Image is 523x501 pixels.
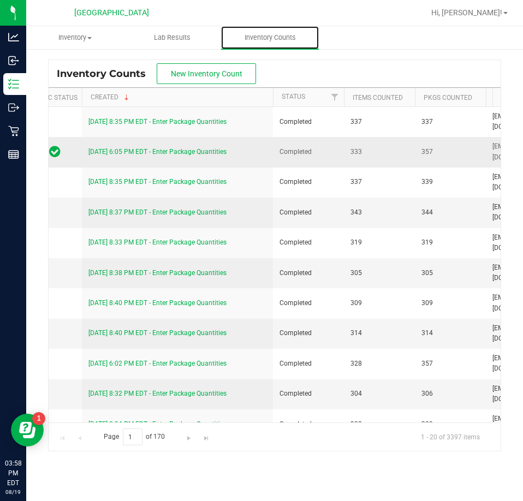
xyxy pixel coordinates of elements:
[421,298,479,308] span: 309
[221,26,319,49] a: Inventory Counts
[27,33,123,43] span: Inventory
[280,419,337,430] span: Completed
[421,389,479,399] span: 306
[350,207,408,218] span: 343
[74,8,149,17] span: [GEOGRAPHIC_DATA]
[32,412,45,425] iframe: Resource center unread badge
[230,33,311,43] span: Inventory Counts
[421,147,479,157] span: 357
[88,329,227,337] a: [DATE] 8:40 PM EDT - Enter Package Quantities
[5,458,21,488] p: 03:58 PM EDT
[350,359,408,369] span: 328
[88,420,227,428] a: [DATE] 8:34 PM EDT - Enter Package Quantities
[198,428,214,443] a: Go to the last page
[280,268,337,278] span: Completed
[88,148,227,156] a: [DATE] 6:05 PM EDT - Enter Package Quantities
[353,94,403,102] a: Items Counted
[124,26,222,49] a: Lab Results
[88,238,227,246] a: [DATE] 8:33 PM EDT - Enter Package Quantities
[350,268,408,278] span: 305
[280,147,337,157] span: Completed
[431,8,502,17] span: Hi, [PERSON_NAME]!
[350,177,408,187] span: 337
[350,237,408,248] span: 319
[35,94,78,102] a: Sync Status
[280,298,337,308] span: Completed
[88,208,227,216] a: [DATE] 8:37 PM EDT - Enter Package Quantities
[88,360,227,367] a: [DATE] 6:02 PM EDT - Enter Package Quantities
[280,359,337,369] span: Completed
[8,126,19,136] inline-svg: Retail
[421,328,479,338] span: 314
[123,428,142,445] input: 1
[49,144,61,159] span: In Sync
[26,26,124,49] a: Inventory
[5,488,21,496] p: 08/19
[412,428,489,445] span: 1 - 20 of 3397 items
[350,419,408,430] span: 308
[88,118,227,126] a: [DATE] 8:35 PM EDT - Enter Package Quantities
[94,428,174,445] span: Page of 170
[350,328,408,338] span: 314
[350,298,408,308] span: 309
[8,79,19,90] inline-svg: Inventory
[421,419,479,430] span: 309
[282,93,305,100] a: Status
[326,88,344,106] a: Filter
[171,69,242,78] span: New Inventory Count
[350,389,408,399] span: 304
[88,178,227,186] a: [DATE] 8:35 PM EDT - Enter Package Quantities
[8,102,19,113] inline-svg: Outbound
[421,207,479,218] span: 344
[280,389,337,399] span: Completed
[421,117,479,127] span: 337
[280,328,337,338] span: Completed
[280,237,337,248] span: Completed
[280,207,337,218] span: Completed
[88,299,227,307] a: [DATE] 8:40 PM EDT - Enter Package Quantities
[88,390,227,397] a: [DATE] 8:32 PM EDT - Enter Package Quantities
[8,149,19,160] inline-svg: Reports
[57,68,157,80] span: Inventory Counts
[8,55,19,66] inline-svg: Inbound
[350,147,408,157] span: 333
[8,32,19,43] inline-svg: Analytics
[11,414,44,446] iframe: Resource center
[421,268,479,278] span: 305
[421,177,479,187] span: 339
[424,94,472,102] a: Pkgs Counted
[139,33,205,43] span: Lab Results
[181,428,197,443] a: Go to the next page
[88,269,227,277] a: [DATE] 8:38 PM EDT - Enter Package Quantities
[350,117,408,127] span: 337
[421,359,479,369] span: 357
[421,237,479,248] span: 319
[280,177,337,187] span: Completed
[91,93,131,101] a: Created
[157,63,256,84] button: New Inventory Count
[280,117,337,127] span: Completed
